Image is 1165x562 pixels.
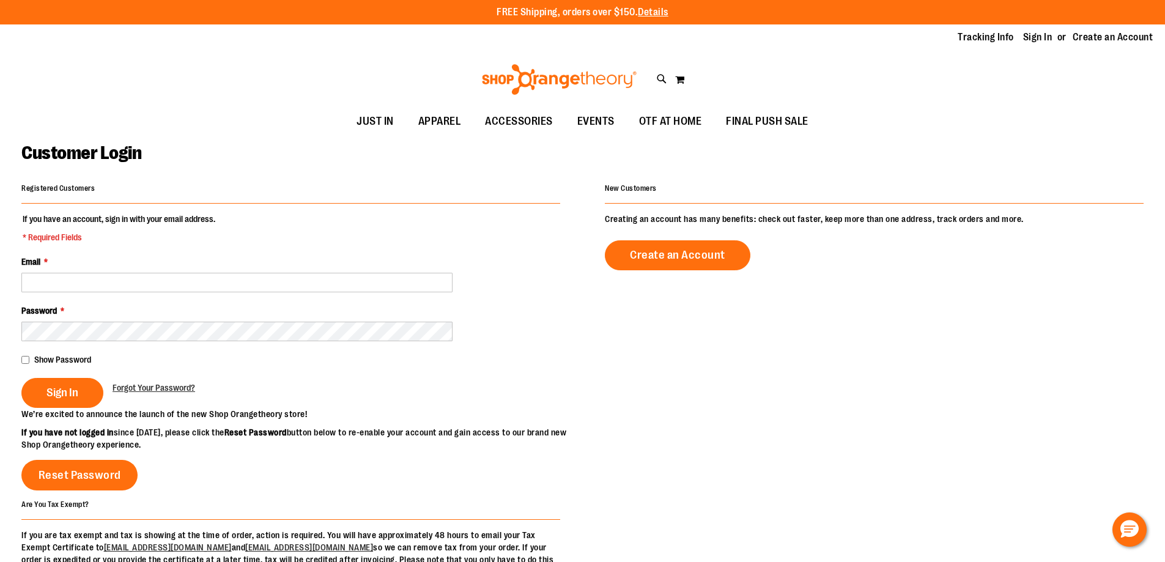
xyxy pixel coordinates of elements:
p: We’re excited to announce the launch of the new Shop Orangetheory store! [21,408,583,420]
a: JUST IN [344,108,406,136]
img: Shop Orangetheory [480,64,638,95]
span: APPAREL [418,108,461,135]
span: Sign In [46,386,78,399]
strong: Reset Password [224,427,287,437]
legend: If you have an account, sign in with your email address. [21,213,216,243]
a: Details [638,7,668,18]
a: EVENTS [565,108,627,136]
a: Sign In [1023,31,1052,44]
span: Forgot Your Password? [113,383,195,393]
a: Create an Account [605,240,750,270]
p: since [DATE], please click the button below to re-enable your account and gain access to our bran... [21,426,583,451]
span: JUST IN [357,108,394,135]
a: Reset Password [21,460,138,490]
strong: If you have not logged in [21,427,114,437]
span: FINAL PUSH SALE [726,108,808,135]
strong: Are You Tax Exempt? [21,500,89,508]
a: Create an Account [1073,31,1153,44]
a: [EMAIL_ADDRESS][DOMAIN_NAME] [104,542,232,552]
a: ACCESSORIES [473,108,565,136]
a: Forgot Your Password? [113,382,195,394]
button: Sign In [21,378,103,408]
a: APPAREL [406,108,473,136]
span: Customer Login [21,142,141,163]
button: Hello, have a question? Let’s chat. [1112,512,1147,547]
span: Reset Password [39,468,121,482]
span: Create an Account [630,248,725,262]
span: ACCESSORIES [485,108,553,135]
strong: New Customers [605,184,657,193]
span: EVENTS [577,108,615,135]
a: [EMAIL_ADDRESS][DOMAIN_NAME] [245,542,373,552]
a: FINAL PUSH SALE [714,108,821,136]
strong: Registered Customers [21,184,95,193]
a: Tracking Info [958,31,1014,44]
p: FREE Shipping, orders over $150. [497,6,668,20]
span: Password [21,306,57,316]
span: Show Password [34,355,91,364]
a: OTF AT HOME [627,108,714,136]
span: * Required Fields [23,231,215,243]
span: Email [21,257,40,267]
p: Creating an account has many benefits: check out faster, keep more than one address, track orders... [605,213,1144,225]
span: OTF AT HOME [639,108,702,135]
